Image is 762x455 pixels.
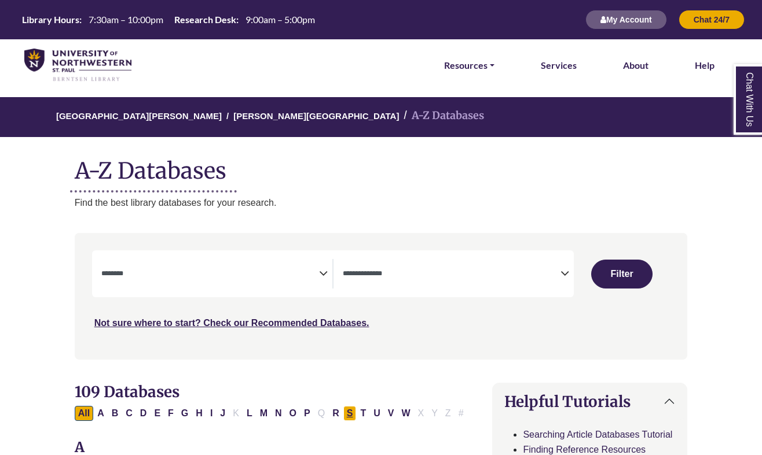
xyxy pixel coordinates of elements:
span: 9:00am – 5:00pm [246,14,315,25]
button: Filter Results T [357,406,369,421]
a: Searching Article Databases Tutorial [523,430,672,439]
button: Filter Results O [286,406,300,421]
li: A-Z Databases [399,108,484,124]
a: Services [541,58,577,73]
th: Research Desk: [170,13,239,25]
a: Resources [444,58,494,73]
a: Not sure where to start? Check our Recommended Databases. [94,318,369,328]
nav: breadcrumb [75,97,688,137]
button: Filter Results H [192,406,206,421]
button: Filter Results F [164,406,177,421]
button: Filter Results S [343,406,357,421]
h1: A-Z Databases [75,149,688,184]
textarea: Search [343,270,560,279]
button: Filter Results W [398,406,413,421]
th: Library Hours: [17,13,82,25]
button: Helpful Tutorials [493,383,687,420]
img: library_home [24,49,131,83]
a: About [623,58,649,73]
table: Hours Today [17,13,320,24]
nav: Search filters [75,233,688,359]
a: Chat 24/7 [679,14,745,24]
button: Filter Results R [329,406,343,421]
button: Filter Results B [108,406,122,421]
span: 7:30am – 10:00pm [89,14,163,25]
span: 109 Databases [75,382,179,401]
button: Filter Results J [217,406,229,421]
button: Filter Results I [207,406,216,421]
a: Help [695,58,715,73]
button: Filter Results U [370,406,384,421]
button: Filter Results M [257,406,271,421]
a: [GEOGRAPHIC_DATA][PERSON_NAME] [56,109,222,121]
button: Filter Results G [178,406,192,421]
button: All [75,406,93,421]
div: Alpha-list to filter by first letter of database name [75,408,468,417]
button: Submit for Search Results [591,260,653,288]
button: Filter Results C [122,406,136,421]
button: Filter Results L [243,406,256,421]
a: Hours Today [17,13,320,27]
button: Filter Results D [137,406,151,421]
a: My Account [585,14,667,24]
button: My Account [585,10,667,29]
a: [PERSON_NAME][GEOGRAPHIC_DATA] [233,109,399,121]
button: Chat 24/7 [679,10,745,29]
button: Filter Results V [384,406,398,421]
p: Find the best library databases for your research. [75,195,688,210]
button: Filter Results P [301,406,314,421]
button: Filter Results N [272,406,285,421]
button: Filter Results A [94,406,108,421]
textarea: Search [101,270,319,279]
button: Filter Results E [151,406,164,421]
